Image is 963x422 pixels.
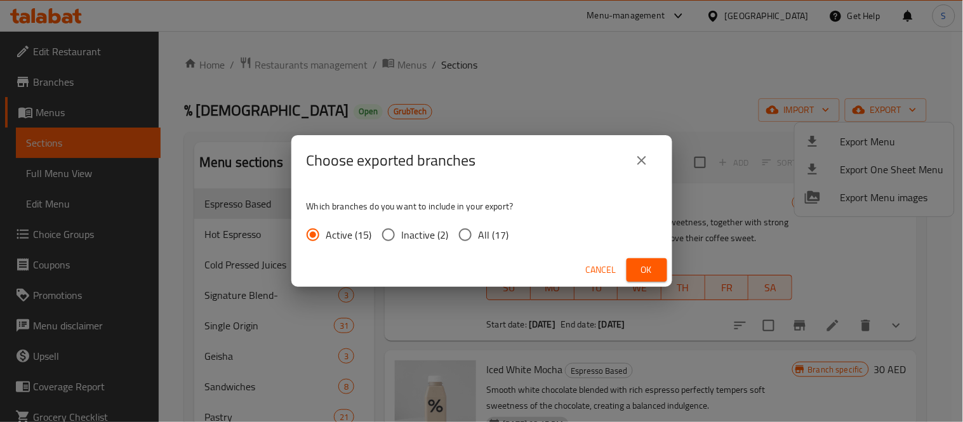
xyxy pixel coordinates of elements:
[586,262,616,278] span: Cancel
[637,262,657,278] span: Ok
[627,145,657,176] button: close
[326,227,372,242] span: Active (15)
[402,227,449,242] span: Inactive (2)
[627,258,667,282] button: Ok
[307,200,657,213] p: Which branches do you want to include in your export?
[581,258,621,282] button: Cancel
[479,227,509,242] span: All (17)
[307,150,476,171] h2: Choose exported branches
